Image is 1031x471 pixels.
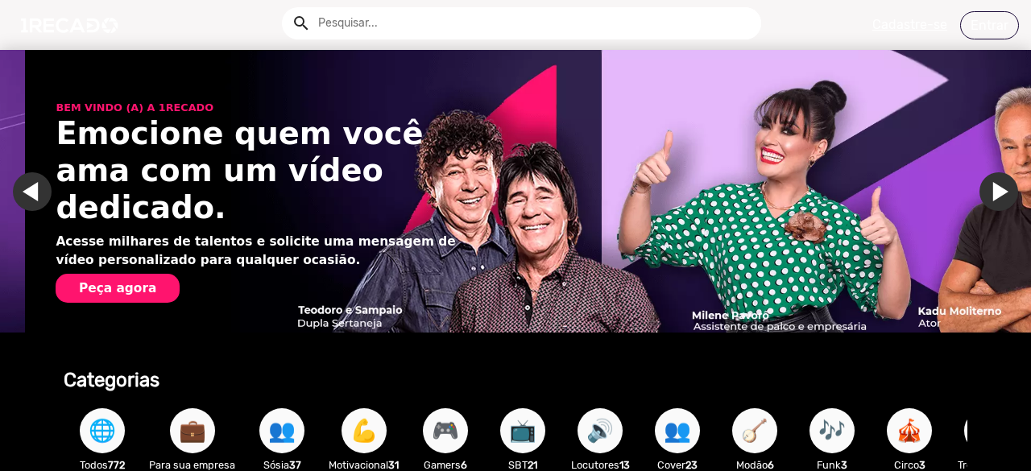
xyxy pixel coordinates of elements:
[896,408,923,453] span: 🎪
[89,408,116,453] span: 🌐
[350,408,378,453] span: 💪
[38,172,77,211] a: Ir para o slide anterior
[292,14,311,33] mat-icon: Example home icon
[919,459,925,471] b: 3
[509,408,536,453] span: 📺
[56,274,180,303] button: Peça agora
[732,408,777,453] button: 🪕
[741,408,768,453] span: 🪕
[960,11,1019,39] a: Entrar
[259,408,304,453] button: 👥
[388,459,399,471] b: 31
[461,459,467,471] b: 6
[286,8,314,36] button: Example home icon
[500,408,545,453] button: 📺
[809,408,855,453] button: 🎶
[56,115,468,226] h1: Emocione quem você ama com um vídeo dedicado.
[56,233,468,270] p: Acesse milhares de talentos e solicite uma mensagem de vídeo personalizado para qualquer ocasião.
[619,459,630,471] b: 13
[872,17,947,32] u: Cadastre-se
[179,408,206,453] span: 💼
[655,408,700,453] button: 👥
[306,7,761,39] input: Pesquisar...
[432,408,459,453] span: 🎮
[342,408,387,453] button: 💪
[56,100,468,115] p: BEM VINDO (A) A 1RECADO
[80,408,125,453] button: 🌐
[64,369,159,391] b: Categorias
[423,408,468,453] button: 🎮
[268,408,296,453] span: 👥
[289,459,301,471] b: 37
[170,408,215,453] button: 💼
[664,408,691,453] span: 👥
[768,459,774,471] b: 6
[818,408,846,453] span: 🎶
[586,408,614,453] span: 🔊
[108,459,125,471] b: 772
[841,459,847,471] b: 3
[528,459,537,471] b: 21
[887,408,932,453] button: 🎪
[685,459,698,471] b: 23
[578,408,623,453] button: 🔊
